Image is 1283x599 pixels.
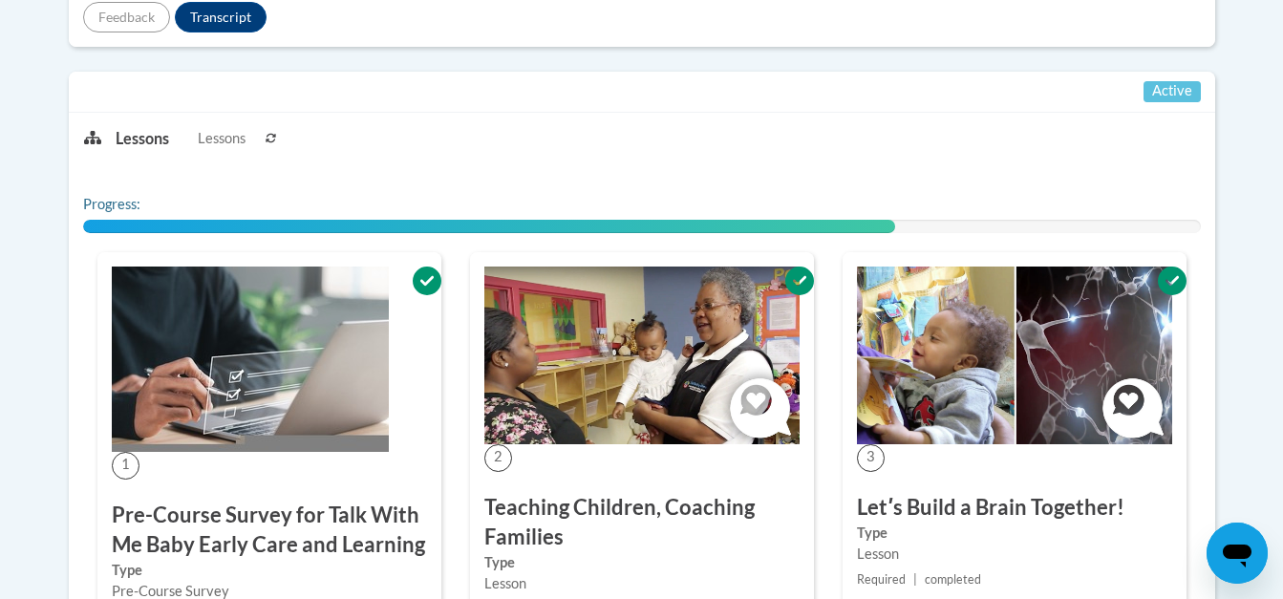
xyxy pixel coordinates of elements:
[112,267,389,452] img: Course Image
[484,573,800,594] div: Lesson
[116,128,169,149] p: Lessons
[925,572,981,587] span: completed
[857,493,1172,523] h3: Letʹs Build a Brain Together!
[484,444,512,472] span: 2
[913,572,917,587] span: |
[857,572,906,587] span: Required
[1207,523,1268,584] iframe: Button to launch messaging window
[198,128,246,149] span: Lessons
[857,523,1172,544] label: Type
[112,452,139,480] span: 1
[857,444,885,472] span: 3
[484,552,800,573] label: Type
[83,2,170,32] button: Feedback
[484,267,800,444] img: Course Image
[1144,81,1201,102] span: Active
[857,267,1172,444] img: Course Image
[857,544,1172,565] div: Lesson
[175,2,267,32] button: Transcript
[112,501,427,560] h3: Pre-Course Survey for Talk With Me Baby Early Care and Learning
[112,560,427,581] label: Type
[484,493,800,552] h3: Teaching Children, Coaching Families
[83,194,193,215] label: Progress:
